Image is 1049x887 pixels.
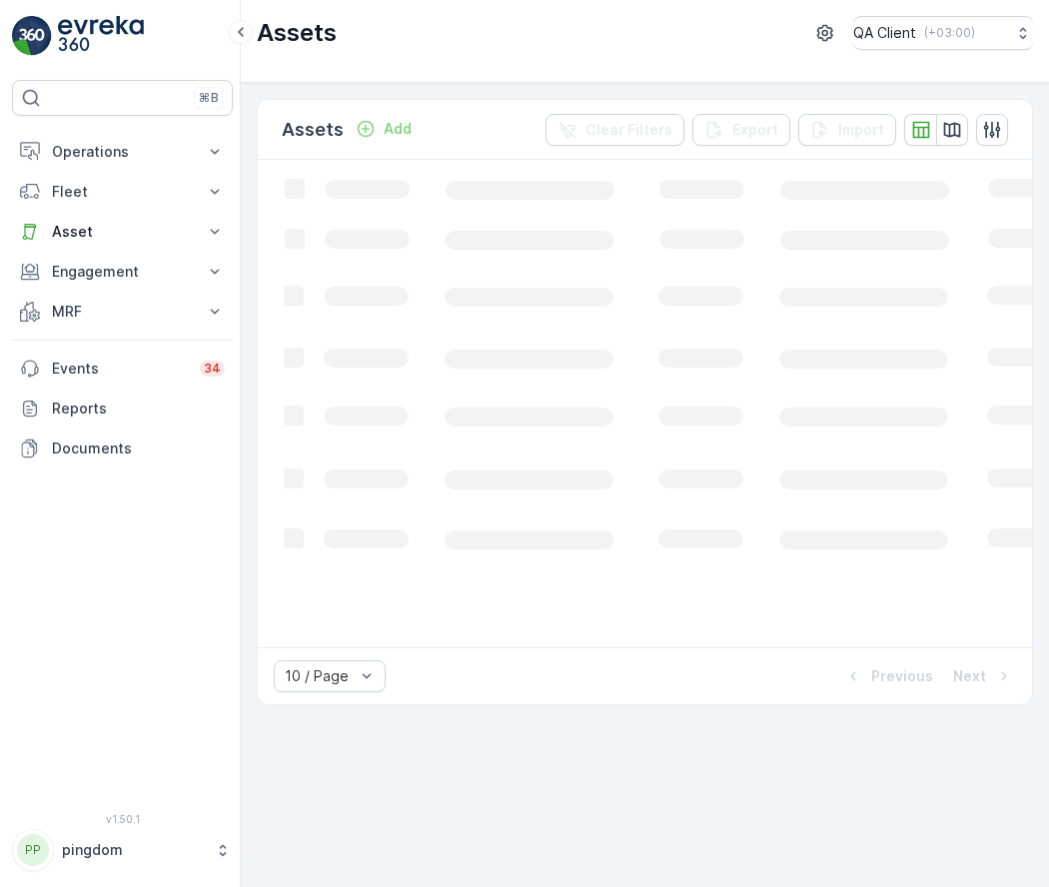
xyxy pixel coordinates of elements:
[204,361,221,377] p: 34
[52,262,193,282] p: Engagement
[692,114,790,146] button: Export
[52,359,188,379] p: Events
[12,172,233,212] button: Fleet
[17,834,49,866] div: PP
[12,132,233,172] button: Operations
[838,120,884,140] p: Import
[12,349,233,389] a: Events34
[12,829,233,871] button: PPpingdom
[282,116,344,144] p: Assets
[52,399,225,419] p: Reports
[52,222,193,242] p: Asset
[257,17,337,49] p: Assets
[12,429,233,468] a: Documents
[52,302,193,322] p: MRF
[348,117,420,141] button: Add
[951,664,1016,688] button: Next
[12,16,52,56] img: logo
[841,664,935,688] button: Previous
[12,292,233,332] button: MRF
[384,119,412,139] p: Add
[12,252,233,292] button: Engagement
[62,840,205,860] p: pingdom
[12,389,233,429] a: Reports
[52,142,193,162] p: Operations
[58,16,144,56] img: logo_light-DOdMpM7g.png
[853,16,1033,50] button: QA Client(+03:00)
[798,114,896,146] button: Import
[52,439,225,458] p: Documents
[871,666,933,686] p: Previous
[953,666,986,686] p: Next
[545,114,684,146] button: Clear Filters
[199,90,219,106] p: ⌘B
[853,23,916,43] p: QA Client
[12,813,233,825] span: v 1.50.1
[12,212,233,252] button: Asset
[585,120,672,140] p: Clear Filters
[732,120,778,140] p: Export
[52,182,193,202] p: Fleet
[924,25,975,41] p: ( +03:00 )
